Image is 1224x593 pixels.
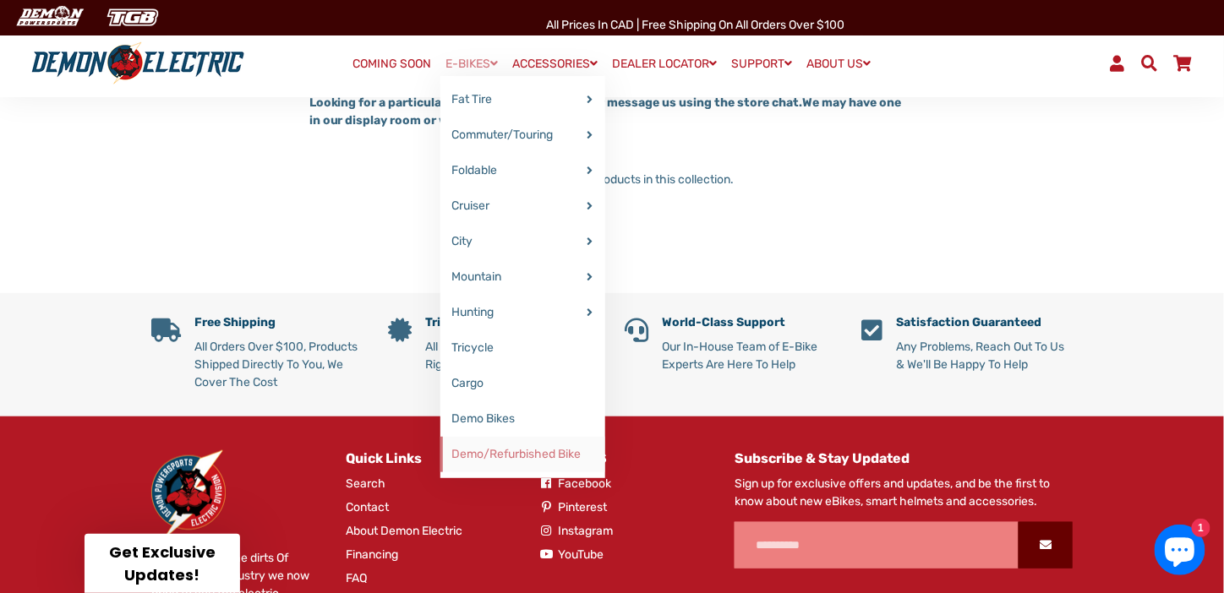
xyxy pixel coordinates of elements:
[25,41,250,85] img: Demon Electric logo
[440,117,605,153] a: Commuter/Touring
[540,475,611,492] a: Facebook
[607,52,724,76] a: DEALER LOCATOR
[346,522,462,540] a: About Demon Electric
[346,498,389,516] a: Contact
[1150,525,1210,579] inbox-online-store-chat: Shopify online store chat
[440,153,605,188] a: Foldable
[440,401,605,437] a: Demo Bikes
[546,18,844,32] span: All Prices in CAD | Free shipping on all orders over $100
[347,52,438,76] a: COMING SOON
[540,522,613,540] a: Instagram
[440,330,605,366] a: Tricycle
[540,546,604,563] a: YouTube
[735,450,1073,466] h4: Subscribe & Stay Updated
[194,316,363,330] h5: Free Shipping
[896,338,1073,373] p: Any Problems, Reach Out To Us & We'll Be Happy To Help
[346,546,398,563] a: Financing
[109,541,216,585] span: Get Exclusive Updates!
[194,338,363,391] p: All Orders Over $100, Products Shipped Directly To You, We Cover The Cost
[8,3,90,31] img: Demon Electric
[662,338,836,373] p: Our In-House Team of E-Bike Experts Are Here To Help
[309,95,902,128] strong: We may have one in our display room or workshop!
[440,366,605,401] a: Cargo
[540,498,607,516] a: Pinterest
[309,95,803,110] strong: Looking for a particular model? Send us an or message us using the store chat.
[346,475,385,492] a: Search
[425,338,599,373] p: All Of Our Products Go Through Rigorous Performance Testing
[896,316,1073,330] h5: Satisfaction Guaranteed
[346,450,515,466] h4: Quick Links
[85,534,240,593] div: Get Exclusive Updates!
[507,52,604,76] a: ACCESSORIES
[425,316,599,330] h5: Tried & Tested
[726,52,799,76] a: SUPPORT
[440,188,605,224] a: Cruiser
[440,224,605,259] a: City
[151,450,226,538] img: Demon Electric
[440,437,605,472] a: Demo/Refurbished Bike
[346,569,367,587] a: FAQ
[440,82,605,117] a: Fat Tire
[440,259,605,295] a: Mountain
[662,316,836,330] h5: World-Class Support
[151,171,1073,188] p: Sorry, there are no products in this collection.
[98,3,167,31] img: TGB Canada
[440,295,605,330] a: Hunting
[540,450,709,466] h4: Follow US
[801,52,877,76] a: ABOUT US
[440,52,505,76] a: E-BIKES
[735,475,1073,510] p: Sign up for exclusive offers and updates, and be the first to know about new eBikes, smart helmet...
